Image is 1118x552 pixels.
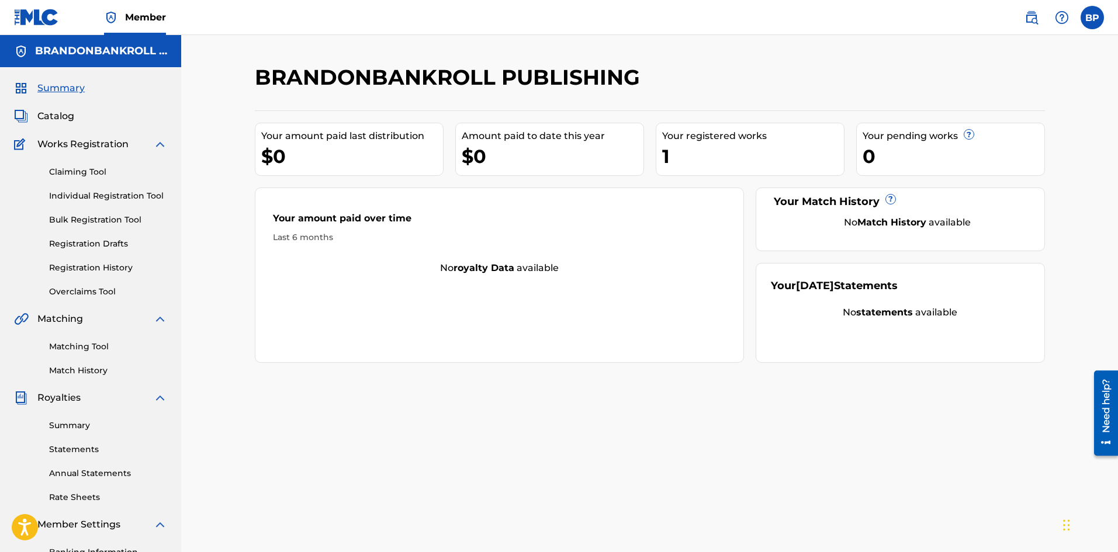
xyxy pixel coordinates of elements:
[14,81,28,95] img: Summary
[35,44,167,58] h5: BRANDONBANKROLL PUBLISHING
[1081,6,1104,29] div: User Menu
[49,262,167,274] a: Registration History
[37,109,74,123] span: Catalog
[37,312,83,326] span: Matching
[1063,508,1070,543] div: Drag
[1085,366,1118,460] iframe: Resource Center
[771,305,1030,320] div: No available
[1055,11,1069,25] img: help
[462,129,643,143] div: Amount paid to date this year
[37,391,81,405] span: Royalties
[49,238,167,250] a: Registration Drafts
[49,467,167,480] a: Annual Statements
[1060,496,1118,552] iframe: Chat Widget
[662,143,844,169] div: 1
[49,166,167,178] a: Claiming Tool
[255,64,646,91] h2: BRANDONBANKROLL PUBLISHING
[462,143,643,169] div: $0
[153,137,167,151] img: expand
[1050,6,1074,29] div: Help
[273,231,726,244] div: Last 6 months
[856,307,913,318] strong: statements
[49,214,167,226] a: Bulk Registration Tool
[14,518,28,532] img: Member Settings
[863,143,1044,169] div: 0
[886,195,895,204] span: ?
[104,11,118,25] img: Top Rightsholder
[14,81,85,95] a: SummarySummary
[1024,11,1039,25] img: search
[454,262,514,273] strong: royalty data
[796,279,834,292] span: [DATE]
[785,216,1030,230] div: No available
[771,194,1030,210] div: Your Match History
[49,419,167,432] a: Summary
[125,11,166,24] span: Member
[14,109,74,123] a: CatalogCatalog
[662,129,844,143] div: Your registered works
[153,391,167,405] img: expand
[49,190,167,202] a: Individual Registration Tool
[49,364,167,377] a: Match History
[14,109,28,123] img: Catalog
[49,491,167,504] a: Rate Sheets
[261,129,443,143] div: Your amount paid last distribution
[37,137,129,151] span: Works Registration
[857,217,926,228] strong: Match History
[14,391,28,405] img: Royalties
[37,518,120,532] span: Member Settings
[49,341,167,353] a: Matching Tool
[255,261,744,275] div: No available
[14,9,59,26] img: MLC Logo
[261,143,443,169] div: $0
[273,211,726,231] div: Your amount paid over time
[14,44,28,58] img: Accounts
[14,312,29,326] img: Matching
[49,286,167,298] a: Overclaims Tool
[153,518,167,532] img: expand
[37,81,85,95] span: Summary
[863,129,1044,143] div: Your pending works
[49,443,167,456] a: Statements
[153,312,167,326] img: expand
[771,278,898,294] div: Your Statements
[1020,6,1043,29] a: Public Search
[14,137,29,151] img: Works Registration
[964,130,974,139] span: ?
